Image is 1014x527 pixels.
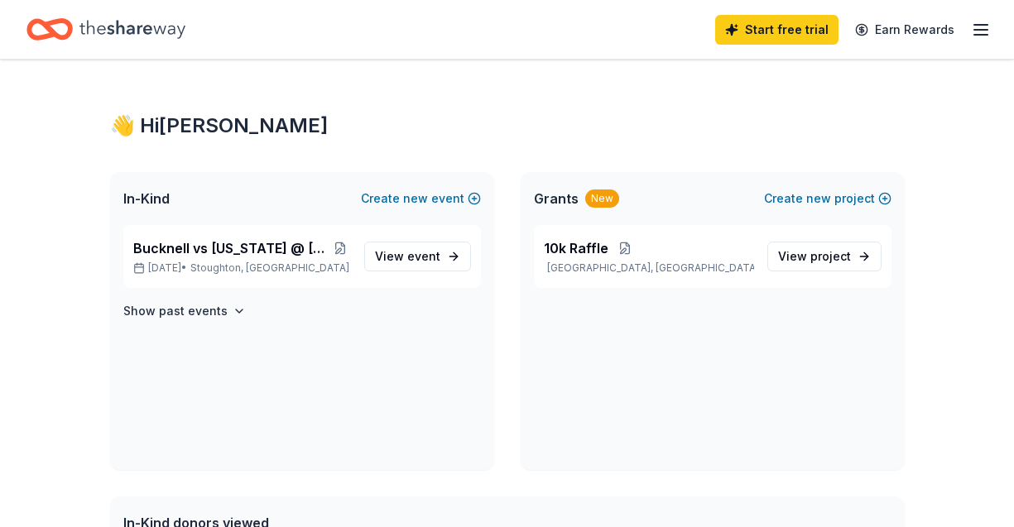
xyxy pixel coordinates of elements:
[544,238,608,258] span: 10k Raffle
[403,189,428,208] span: new
[133,238,330,258] span: Bucknell vs [US_STATE] @ [GEOGRAPHIC_DATA]
[26,10,185,49] a: Home
[407,249,440,263] span: event
[123,301,228,321] h4: Show past events
[544,261,754,275] p: [GEOGRAPHIC_DATA], [GEOGRAPHIC_DATA]
[364,242,471,271] a: View event
[534,189,579,208] span: Grants
[123,301,246,321] button: Show past events
[585,189,619,208] div: New
[133,261,351,275] p: [DATE] •
[123,189,170,208] span: In-Kind
[764,189,891,208] button: Createnewproject
[110,113,905,139] div: 👋 Hi [PERSON_NAME]
[806,189,831,208] span: new
[810,249,851,263] span: project
[845,15,964,45] a: Earn Rewards
[778,247,851,266] span: View
[375,247,440,266] span: View
[190,261,349,275] span: Stoughton, [GEOGRAPHIC_DATA]
[767,242,882,271] a: View project
[361,189,481,208] button: Createnewevent
[715,15,839,45] a: Start free trial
